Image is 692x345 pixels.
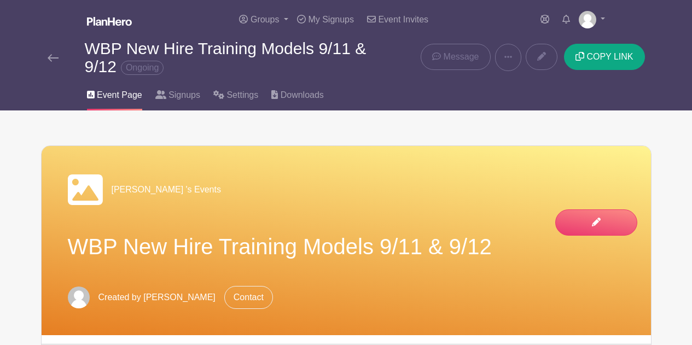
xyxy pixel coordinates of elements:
[565,44,644,70] button: COPY LINK
[247,15,277,24] span: Groups
[224,286,273,309] a: Contact
[306,15,354,24] span: My Signups
[68,233,625,260] h1: WBP New Hire Training Models 9/11 & 9/12
[87,75,143,110] a: Event Page
[68,286,90,308] img: default-ce2991bfa6775e67f084385cd625a349d9dcbb7a52a09fb2fda1e96e2d18dcdb.png
[97,89,143,102] span: Event Page
[588,52,633,61] span: COPY LINK
[169,89,203,102] span: Signups
[379,15,432,24] span: Event Invites
[445,50,480,63] span: Message
[121,60,168,74] span: Ongoing
[579,11,596,28] img: default-ce2991bfa6775e67f084385cd625a349d9dcbb7a52a09fb2fda1e96e2d18dcdb.png
[277,75,333,110] a: Downloads
[230,89,264,102] span: Settings
[156,75,203,110] a: Signups
[112,183,221,196] span: [PERSON_NAME] 's Events
[98,291,216,304] span: Created by [PERSON_NAME]
[85,39,382,75] div: WBP New Hire Training Models 9/11 & 9/12
[87,17,132,26] img: logo_white-6c42ec7e38ccf1d336a20a19083b03d10ae64f83f12c07503d8b9e83406b4c7d.svg
[48,54,59,62] img: back-arrow-29a5d9b10d5bd6ae65dc969a981735edf675c4d7a1fe02e03b50dbd4ba3cdb55.svg
[286,89,333,102] span: Downloads
[422,44,491,70] a: Message
[216,75,264,110] a: Settings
